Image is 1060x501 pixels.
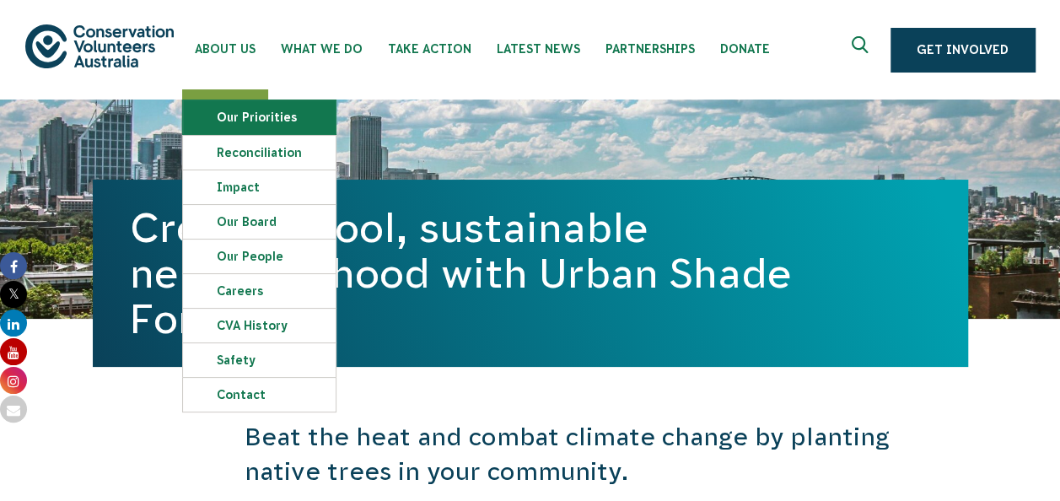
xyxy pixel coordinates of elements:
[281,42,363,56] span: What We Do
[130,205,931,342] h1: Create a cool, sustainable neighbourhood with Urban Shade Forests
[183,205,336,239] a: Our Board
[891,28,1035,72] a: Get Involved
[183,136,336,170] a: Reconciliation
[605,42,695,56] span: Partnerships
[245,420,968,488] h3: Beat the heat and combat climate change by planting native trees in your community.
[183,240,336,273] a: Our People
[183,100,336,134] a: Our Priorities
[720,42,770,56] span: Donate
[842,30,882,70] button: Expand search box Close search box
[388,42,471,56] span: Take Action
[183,309,336,342] a: CVA history
[183,274,336,308] a: Careers
[195,42,256,56] span: About Us
[183,170,336,204] a: Impact
[25,24,174,67] img: logo.svg
[497,42,580,56] span: Latest News
[183,378,336,412] a: Contact
[183,343,336,377] a: Safety
[852,36,873,63] span: Expand search box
